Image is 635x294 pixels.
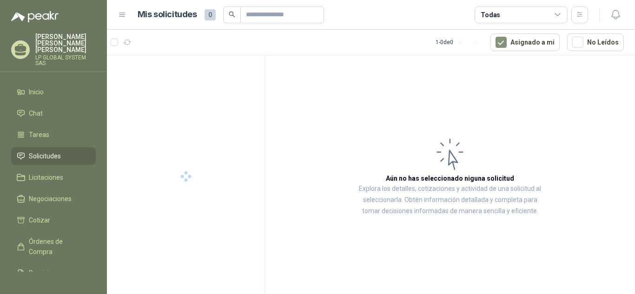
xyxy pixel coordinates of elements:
div: 1 - 0 de 0 [436,35,483,50]
button: No Leídos [567,33,624,51]
p: LP GLOBAL SYSTEM SAS [35,55,96,66]
span: Remisiones [29,268,63,278]
a: Solicitudes [11,147,96,165]
span: Cotizar [29,215,50,225]
div: Todas [481,10,500,20]
span: Negociaciones [29,194,72,204]
a: Inicio [11,83,96,101]
a: Licitaciones [11,169,96,186]
span: Órdenes de Compra [29,236,87,257]
h1: Mis solicitudes [138,8,197,21]
a: Órdenes de Compra [11,233,96,261]
span: search [229,11,235,18]
a: Negociaciones [11,190,96,208]
h3: Aún no has seleccionado niguna solicitud [386,173,514,183]
a: Tareas [11,126,96,144]
span: 0 [205,9,216,20]
span: Licitaciones [29,172,63,183]
a: Remisiones [11,264,96,282]
span: Solicitudes [29,151,61,161]
img: Logo peakr [11,11,59,22]
span: Chat [29,108,43,118]
span: Inicio [29,87,44,97]
a: Chat [11,105,96,122]
span: Tareas [29,130,49,140]
p: [PERSON_NAME] [PERSON_NAME] [PERSON_NAME] [35,33,96,53]
button: Asignado a mi [490,33,560,51]
a: Cotizar [11,211,96,229]
p: Explora los detalles, cotizaciones y actividad de una solicitud al seleccionarla. Obtén informaci... [358,183,542,217]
